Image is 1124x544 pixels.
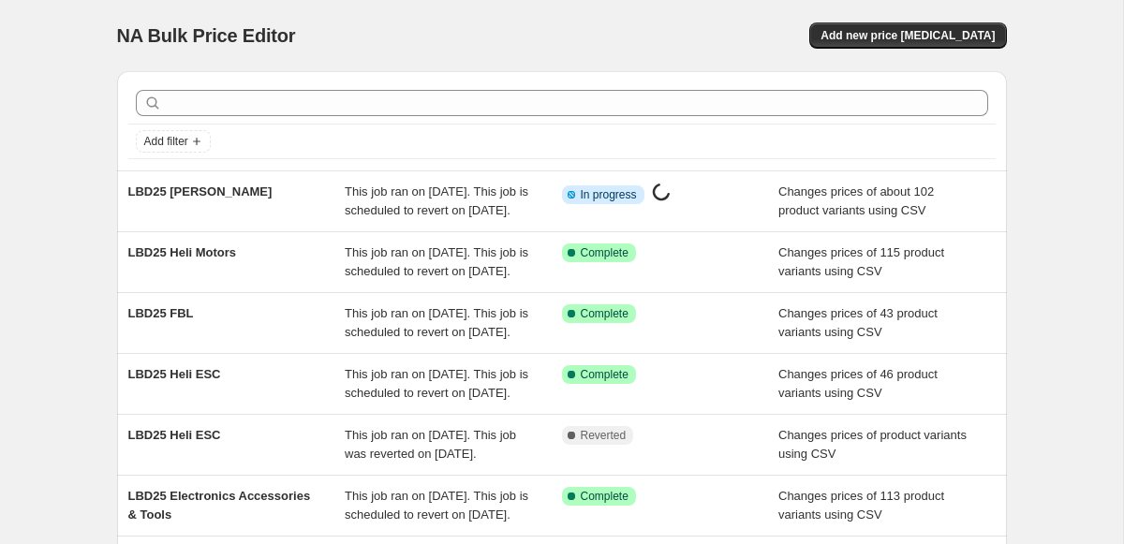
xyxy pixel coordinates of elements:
span: LBD25 Heli ESC [128,367,221,381]
span: Reverted [581,428,627,443]
span: This job ran on [DATE]. This job is scheduled to revert on [DATE]. [345,489,528,522]
span: This job ran on [DATE]. This job is scheduled to revert on [DATE]. [345,306,528,339]
span: NA Bulk Price Editor [117,25,296,46]
span: Changes prices of 43 product variants using CSV [778,306,938,339]
span: LBD25 Electronics Accessories & Tools [128,489,311,522]
span: Changes prices of 46 product variants using CSV [778,367,938,400]
button: Add new price [MEDICAL_DATA] [809,22,1006,49]
span: This job ran on [DATE]. This job is scheduled to revert on [DATE]. [345,184,528,217]
span: Add filter [144,134,188,149]
span: Add new price [MEDICAL_DATA] [821,28,995,43]
span: LBD25 [PERSON_NAME] [128,184,273,198]
span: Complete [581,367,629,382]
span: This job ran on [DATE]. This job is scheduled to revert on [DATE]. [345,367,528,400]
span: This job ran on [DATE]. This job was reverted on [DATE]. [345,428,516,461]
span: Complete [581,489,629,504]
span: LBD25 Heli ESC [128,428,221,442]
span: In progress [581,187,637,202]
span: Changes prices of product variants using CSV [778,428,967,461]
span: LBD25 FBL [128,306,194,320]
span: This job ran on [DATE]. This job is scheduled to revert on [DATE]. [345,245,528,278]
span: LBD25 Heli Motors [128,245,237,259]
span: Changes prices of 115 product variants using CSV [778,245,944,278]
span: Changes prices of 113 product variants using CSV [778,489,944,522]
span: Complete [581,306,629,321]
span: Changes prices of about 102 product variants using CSV [778,184,934,217]
span: Complete [581,245,629,260]
button: Add filter [136,130,211,153]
